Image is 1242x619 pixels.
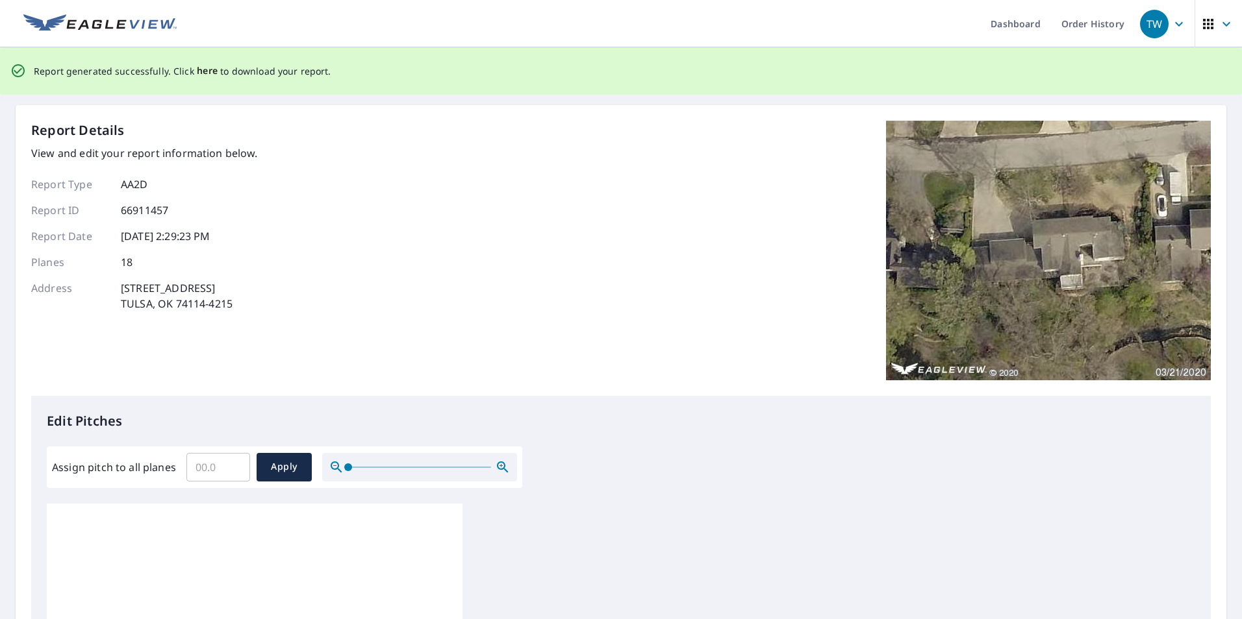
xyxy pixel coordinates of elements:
p: Report Date [31,228,109,244]
p: Report generated successfully. Click to download your report. [34,63,331,79]
p: 18 [121,254,133,270]
p: Report Type [31,176,109,192]
p: 66911457 [121,202,168,218]
p: [DATE] 2:29:23 PM [121,228,210,244]
p: AA2D [121,176,148,192]
button: here [197,63,218,79]
div: TW [1140,10,1169,38]
p: [STREET_ADDRESS] TULSA, OK 74114-4215 [121,280,233,311]
img: EV Logo [23,14,177,34]
button: Apply [257,453,312,481]
p: Planes [31,254,109,270]
p: View and edit your report information below. [31,145,258,161]
p: Edit Pitches [47,411,1195,431]
p: Report Details [31,121,125,140]
label: Assign pitch to all planes [52,459,176,475]
img: Top image [886,121,1211,380]
input: 00.0 [186,449,250,485]
p: Report ID [31,202,109,218]
p: Address [31,280,109,311]
span: Apply [267,459,301,475]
